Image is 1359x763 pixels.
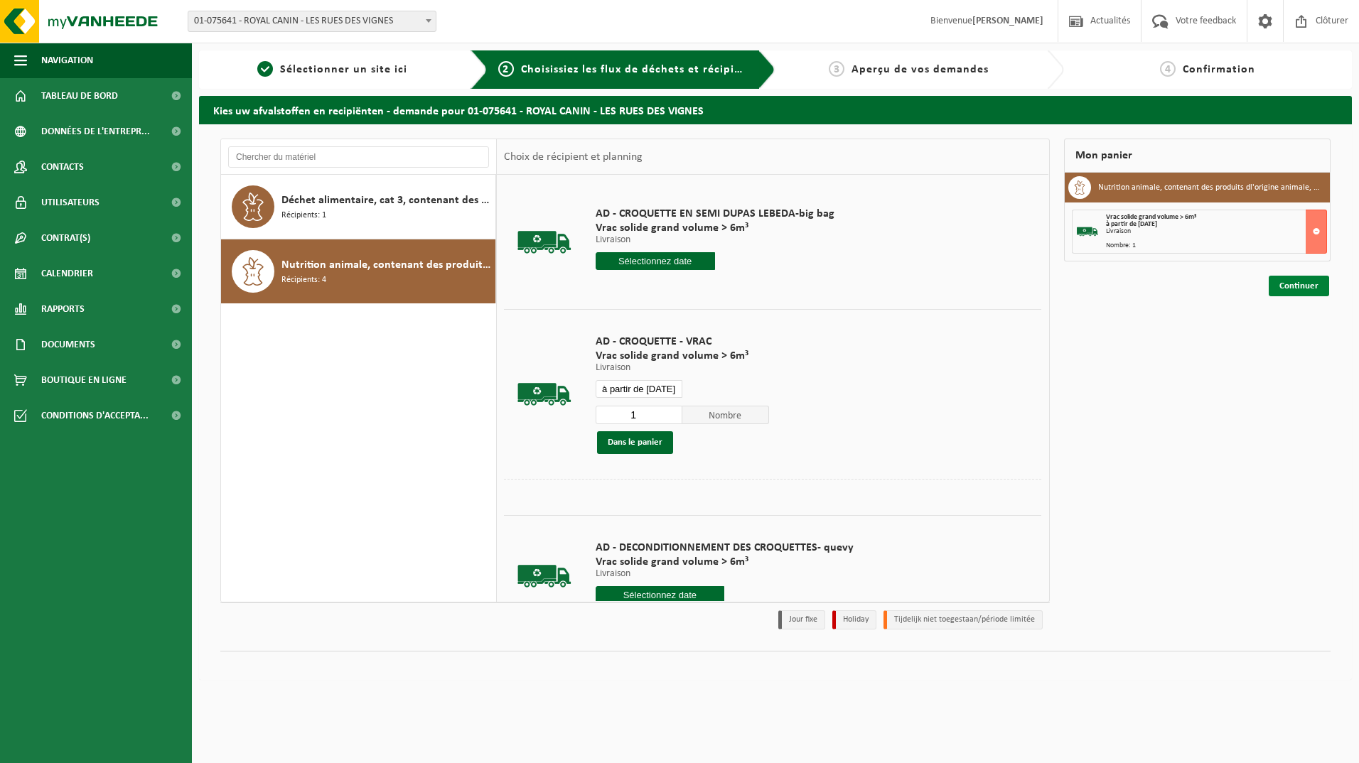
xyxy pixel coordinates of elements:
[497,139,650,175] div: Choix de récipient et planning
[1106,228,1327,235] div: Livraison
[852,64,989,75] span: Aperçu de vos demandes
[596,555,854,569] span: Vrac solide grand volume > 6m³
[883,610,1043,629] li: Tijdelijk niet toegestaan/période limitée
[257,61,273,77] span: 1
[280,64,407,75] span: Sélectionner un site ici
[281,274,326,287] span: Récipients: 4
[596,235,834,245] p: Livraison
[1269,276,1329,296] a: Continuer
[596,569,854,579] p: Livraison
[281,192,492,209] span: Déchet alimentaire, cat 3, contenant des produits d'origine animale, emballage synthétique
[832,610,876,629] li: Holiday
[41,114,150,149] span: Données de l'entrepr...
[596,380,682,398] input: Sélectionnez date
[41,220,90,256] span: Contrat(s)
[41,78,118,114] span: Tableau de bord
[281,209,326,222] span: Récipients: 1
[521,64,758,75] span: Choisissiez les flux de déchets et récipients
[221,239,496,303] button: Nutrition animale, contenant des produits dl'origine animale, non emballé, catégorie 3 Récipients: 4
[228,146,489,168] input: Chercher du matériel
[682,406,769,424] span: Nombre
[41,291,85,327] span: Rapports
[596,541,854,555] span: AD - DECONDITIONNEMENT DES CROQUETTES- quevy
[1160,61,1176,77] span: 4
[596,363,769,373] p: Livraison
[1183,64,1255,75] span: Confirmation
[199,96,1352,124] h2: Kies uw afvalstoffen en recipiënten - demande pour 01-075641 - ROYAL CANIN - LES RUES DES VIGNES
[221,175,496,239] button: Déchet alimentaire, cat 3, contenant des produits d'origine animale, emballage synthétique Récipi...
[41,362,127,398] span: Boutique en ligne
[778,610,825,629] li: Jour fixe
[596,586,725,604] input: Sélectionnez date
[41,149,84,185] span: Contacts
[41,256,93,291] span: Calendrier
[596,207,834,221] span: AD - CROQUETTE EN SEMI DUPAS LEBEDA-big bag
[41,398,149,433] span: Conditions d'accepta...
[41,185,100,220] span: Utilisateurs
[41,327,95,362] span: Documents
[972,16,1043,26] strong: [PERSON_NAME]
[1106,220,1157,228] strong: à partir de [DATE]
[829,61,844,77] span: 3
[596,252,715,270] input: Sélectionnez date
[1106,242,1327,249] div: Nombre: 1
[1064,139,1331,173] div: Mon panier
[281,256,492,274] span: Nutrition animale, contenant des produits dl'origine animale, non emballé, catégorie 3
[206,61,459,78] a: 1Sélectionner un site ici
[596,349,769,363] span: Vrac solide grand volume > 6m³
[41,43,93,78] span: Navigation
[188,11,436,32] span: 01-075641 - ROYAL CANIN - LES RUES DES VIGNES
[597,431,673,454] button: Dans le panier
[498,61,514,77] span: 2
[1106,213,1196,221] span: Vrac solide grand volume > 6m³
[188,11,436,31] span: 01-075641 - ROYAL CANIN - LES RUES DES VIGNES
[596,221,834,235] span: Vrac solide grand volume > 6m³
[596,335,769,349] span: AD - CROQUETTE - VRAC
[1098,176,1320,199] h3: Nutrition animale, contenant des produits dl'origine animale, non emballé, catégorie 3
